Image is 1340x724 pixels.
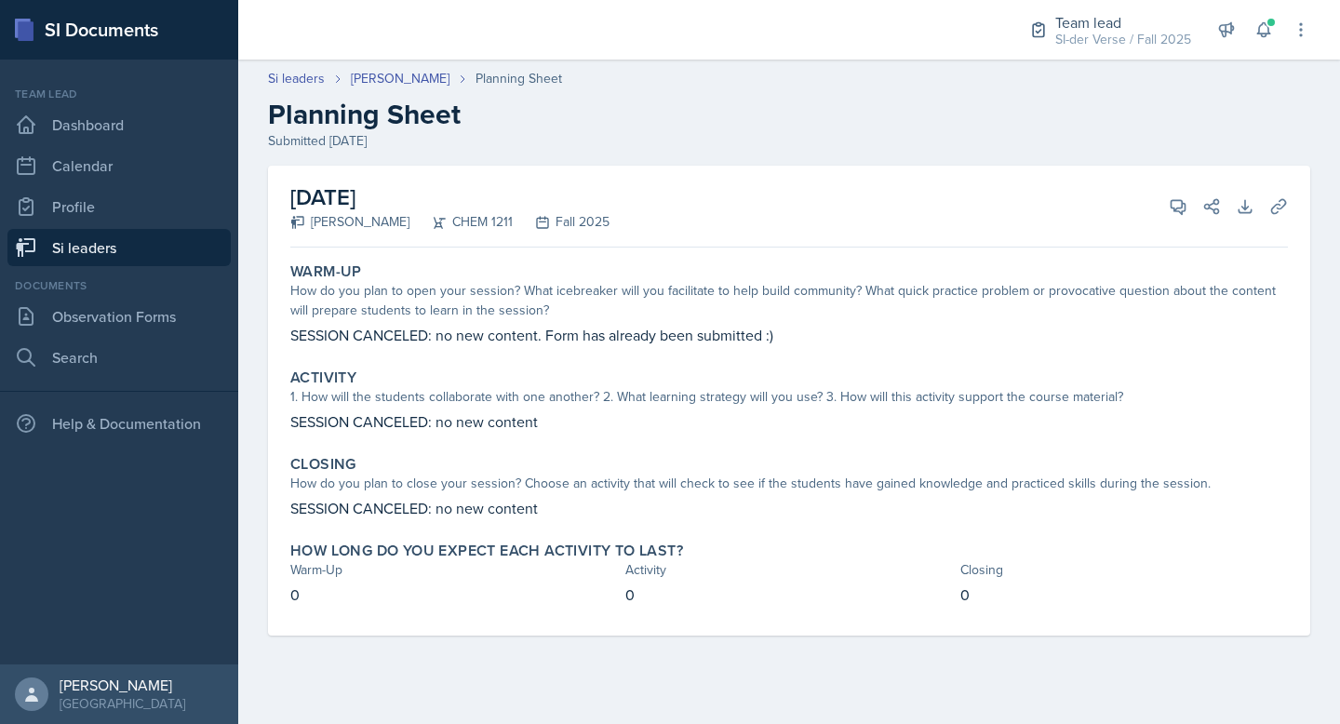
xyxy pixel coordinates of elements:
[960,560,1288,580] div: Closing
[290,387,1288,407] div: 1. How will the students collaborate with one another? 2. What learning strategy will you use? 3....
[290,410,1288,433] p: SESSION CANCELED: no new content
[7,339,231,376] a: Search
[290,212,409,232] div: [PERSON_NAME]
[60,694,185,713] div: [GEOGRAPHIC_DATA]
[1055,30,1191,49] div: SI-der Verse / Fall 2025
[351,69,449,88] a: [PERSON_NAME]
[290,542,683,560] label: How long do you expect each activity to last?
[290,181,610,214] h2: [DATE]
[268,98,1310,131] h2: Planning Sheet
[290,474,1288,493] div: How do you plan to close your session? Choose an activity that will check to see if the students ...
[7,229,231,266] a: Si leaders
[1055,11,1191,34] div: Team lead
[409,212,513,232] div: CHEM 1211
[7,86,231,102] div: Team lead
[290,455,356,474] label: Closing
[290,281,1288,320] div: How do you plan to open your session? What icebreaker will you facilitate to help build community...
[476,69,562,88] div: Planning Sheet
[7,405,231,442] div: Help & Documentation
[625,583,953,606] p: 0
[513,212,610,232] div: Fall 2025
[268,131,1310,151] div: Submitted [DATE]
[960,583,1288,606] p: 0
[7,298,231,335] a: Observation Forms
[290,324,1288,346] p: SESSION CANCELED: no new content. Form has already been submitted :)
[268,69,325,88] a: Si leaders
[290,369,356,387] label: Activity
[7,147,231,184] a: Calendar
[290,262,362,281] label: Warm-Up
[7,106,231,143] a: Dashboard
[7,188,231,225] a: Profile
[290,497,1288,519] p: SESSION CANCELED: no new content
[290,560,618,580] div: Warm-Up
[7,277,231,294] div: Documents
[60,676,185,694] div: [PERSON_NAME]
[625,560,953,580] div: Activity
[290,583,618,606] p: 0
